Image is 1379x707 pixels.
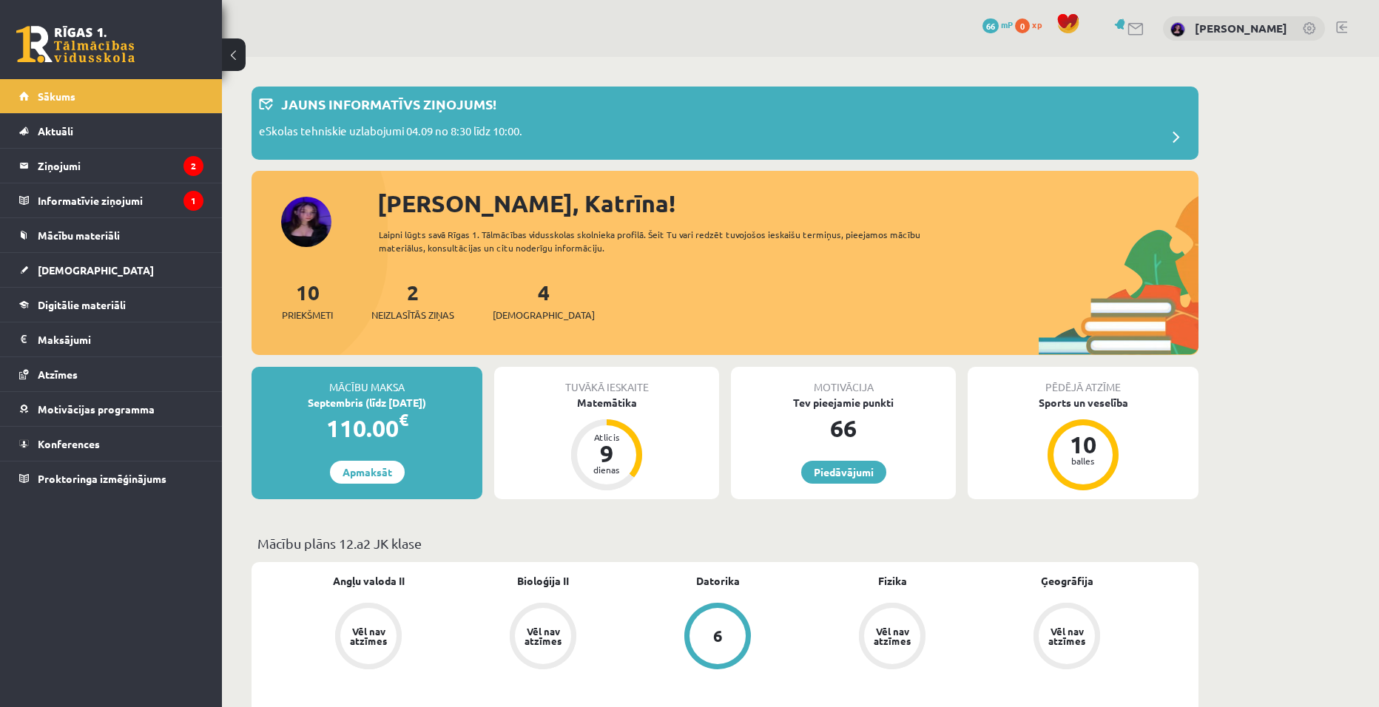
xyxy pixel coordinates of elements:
[348,626,389,646] div: Vēl nav atzīmes
[16,26,135,63] a: Rīgas 1. Tālmācības vidusskola
[878,573,907,589] a: Fizika
[38,183,203,217] legend: Informatīvie ziņojumi
[282,279,333,322] a: 10Priekšmeti
[494,367,719,395] div: Tuvākā ieskaite
[1195,21,1287,35] a: [PERSON_NAME]
[522,626,564,646] div: Vēl nav atzīmes
[371,308,454,322] span: Neizlasītās ziņas
[731,367,956,395] div: Motivācija
[259,94,1191,152] a: Jauns informatīvs ziņojums! eSkolas tehniskie uzlabojumi 04.09 no 8:30 līdz 10:00.
[968,367,1198,395] div: Pēdējā atzīme
[38,402,155,416] span: Motivācijas programma
[982,18,999,33] span: 66
[494,395,719,493] a: Matemātika Atlicis 9 dienas
[1032,18,1042,30] span: xp
[19,427,203,461] a: Konferences
[252,367,482,395] div: Mācību maksa
[259,123,522,143] p: eSkolas tehniskie uzlabojumi 04.09 no 8:30 līdz 10:00.
[399,409,408,430] span: €
[252,410,482,446] div: 110.00
[731,395,956,410] div: Tev pieejamie punkti
[871,626,913,646] div: Vēl nav atzīmes
[281,603,456,672] a: Vēl nav atzīmes
[379,228,947,254] div: Laipni lūgts savā Rīgas 1. Tālmācības vidusskolas skolnieka profilā. Šeit Tu vari redzēt tuvojošo...
[19,288,203,322] a: Digitālie materiāli
[38,89,75,103] span: Sākums
[19,79,203,113] a: Sākums
[456,603,630,672] a: Vēl nav atzīmes
[968,395,1198,493] a: Sports un veselība 10 balles
[517,573,569,589] a: Bioloģija II
[38,263,154,277] span: [DEMOGRAPHIC_DATA]
[19,357,203,391] a: Atzīmes
[19,114,203,148] a: Aktuāli
[1046,626,1088,646] div: Vēl nav atzīmes
[257,533,1193,553] p: Mācību plāns 12.a2 JK klase
[982,18,1013,30] a: 66 mP
[38,149,203,183] legend: Ziņojumi
[968,395,1198,410] div: Sports un veselība
[584,433,629,442] div: Atlicis
[1170,22,1185,37] img: Katrīna Meteļica
[183,191,203,211] i: 1
[38,437,100,450] span: Konferences
[19,149,203,183] a: Ziņojumi2
[1015,18,1030,33] span: 0
[19,218,203,252] a: Mācību materiāli
[38,322,203,356] legend: Maksājumi
[801,461,886,484] a: Piedāvājumi
[1041,573,1093,589] a: Ģeogrāfija
[584,465,629,474] div: dienas
[493,308,595,322] span: [DEMOGRAPHIC_DATA]
[377,186,1198,221] div: [PERSON_NAME], Katrīna!
[371,279,454,322] a: 2Neizlasītās ziņas
[19,461,203,495] a: Proktoringa izmēģinājums
[731,410,956,446] div: 66
[1015,18,1049,30] a: 0 xp
[584,442,629,465] div: 9
[805,603,980,672] a: Vēl nav atzīmes
[282,308,333,322] span: Priekšmeti
[493,279,595,322] a: 4[DEMOGRAPHIC_DATA]
[980,603,1154,672] a: Vēl nav atzīmes
[38,124,73,138] span: Aktuāli
[333,573,405,589] a: Angļu valoda II
[713,628,723,644] div: 6
[330,461,405,484] a: Apmaksāt
[19,322,203,356] a: Maksājumi
[630,603,805,672] a: 6
[38,298,126,311] span: Digitālie materiāli
[281,94,496,114] p: Jauns informatīvs ziņojums!
[38,472,166,485] span: Proktoringa izmēģinājums
[494,395,719,410] div: Matemātika
[19,183,203,217] a: Informatīvie ziņojumi1
[252,395,482,410] div: Septembris (līdz [DATE])
[183,156,203,176] i: 2
[19,253,203,287] a: [DEMOGRAPHIC_DATA]
[696,573,740,589] a: Datorika
[1061,433,1105,456] div: 10
[19,392,203,426] a: Motivācijas programma
[38,368,78,381] span: Atzīmes
[38,229,120,242] span: Mācību materiāli
[1001,18,1013,30] span: mP
[1061,456,1105,465] div: balles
